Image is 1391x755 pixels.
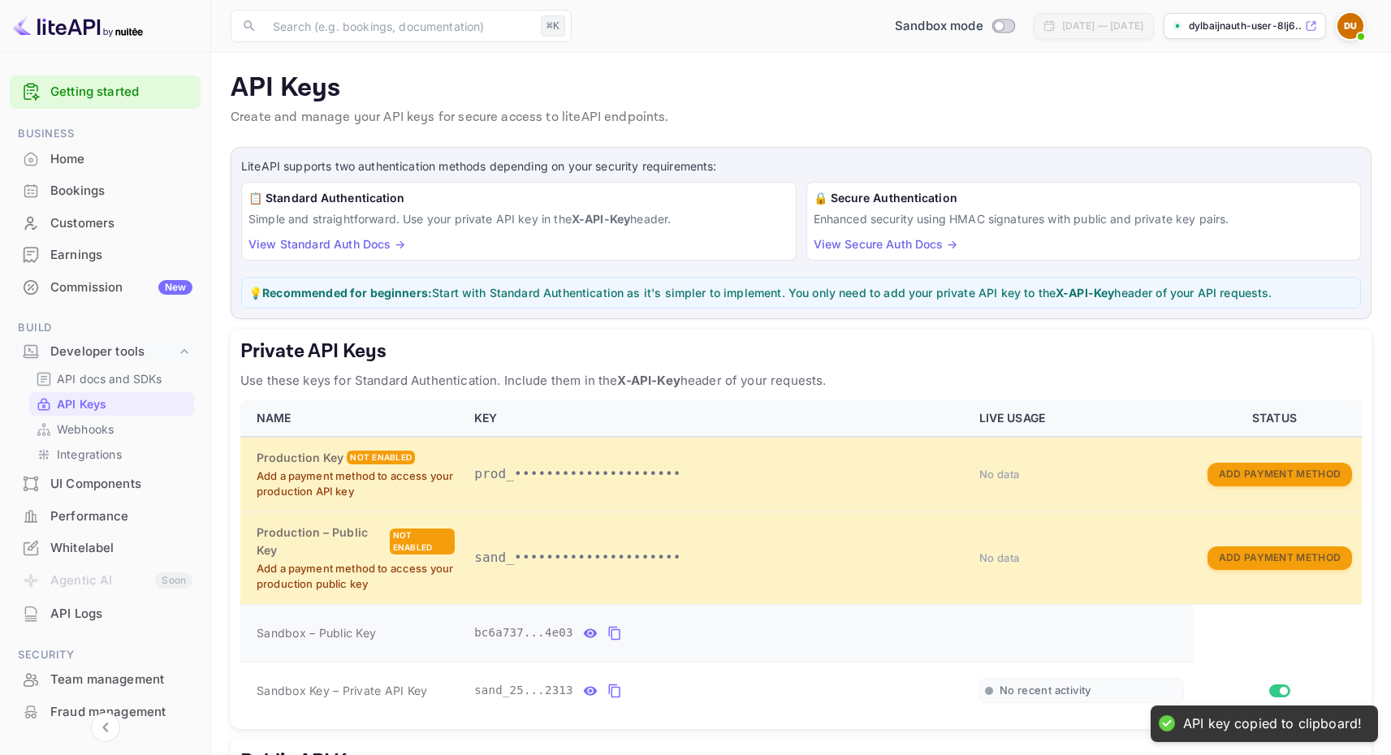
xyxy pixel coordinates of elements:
span: No recent activity [1000,684,1091,697]
h6: 🔒 Secure Authentication [814,189,1354,207]
div: API key copied to clipboard! [1183,715,1362,732]
h6: Production Key [257,449,343,467]
a: API docs and SDKs [36,370,188,387]
div: Webhooks [29,417,194,441]
img: Dylbaijnauth User [1337,13,1363,39]
h6: 📋 Standard Authentication [248,189,789,207]
a: Webhooks [36,421,188,438]
p: LiteAPI supports two authentication methods depending on your security requirements: [241,157,1361,175]
div: [DATE] — [DATE] [1062,19,1143,33]
div: API Logs [10,598,201,630]
a: View Standard Auth Docs → [248,237,405,251]
p: dylbaijnauth-user-8lj6... [1189,19,1302,33]
div: Whitelabel [50,539,192,558]
p: prod_••••••••••••••••••••• [474,464,959,484]
strong: X-API-Key [617,373,680,388]
p: Add a payment method to access your production API key [257,468,455,500]
div: Bookings [50,182,192,201]
a: Team management [10,664,201,694]
div: Earnings [10,239,201,271]
div: Not enabled [390,528,456,554]
div: CommissionNew [10,272,201,304]
div: API Logs [50,605,192,623]
span: sand_25...2313 [474,682,573,699]
p: Simple and straightforward. Use your private API key in the header. [248,210,789,227]
div: Switch to Production mode [888,17,1021,36]
th: LIVE USAGE [970,400,1194,437]
div: Team management [50,671,192,689]
div: Fraud management [10,697,201,728]
p: API Keys [231,72,1372,105]
p: Enhanced security using HMAC signatures with public and private key pairs. [814,210,1354,227]
button: Add Payment Method [1207,463,1352,486]
div: Customers [50,214,192,233]
p: sand_••••••••••••••••••••• [474,548,959,567]
p: Webhooks [57,421,114,438]
span: No data [979,468,1020,481]
a: UI Components [10,468,201,498]
div: Home [50,150,192,169]
table: private api keys table [240,400,1362,719]
p: Use these keys for Standard Authentication. Include them in the header of your requests. [240,371,1362,390]
div: Commission [50,278,192,297]
th: KEY [464,400,969,437]
div: Team management [10,664,201,696]
button: Add Payment Method [1207,546,1352,570]
div: Developer tools [50,343,176,361]
span: Security [10,646,201,664]
h6: Production – Public Key [257,524,387,559]
div: Not enabled [347,451,415,464]
div: UI Components [50,475,192,494]
div: Integrations [29,442,194,466]
span: No data [979,551,1020,564]
strong: X-API-Key [572,212,630,226]
a: Bookings [10,175,201,205]
a: View Secure Auth Docs → [814,237,957,251]
div: Performance [50,507,192,526]
th: STATUS [1194,400,1362,437]
span: Sandbox – Public Key [257,624,376,641]
a: Fraud management [10,697,201,727]
a: Getting started [50,83,192,101]
a: CommissionNew [10,272,201,302]
div: New [158,280,192,295]
a: API Keys [36,395,188,412]
th: NAME [240,400,464,437]
div: Bookings [10,175,201,207]
div: UI Components [10,468,201,500]
strong: Recommended for beginners: [262,286,432,300]
div: Customers [10,208,201,239]
div: Audit logs [50,735,192,753]
a: Home [10,144,201,174]
div: Whitelabel [10,533,201,564]
a: Add Payment Method [1207,550,1352,563]
a: Add Payment Method [1207,466,1352,480]
div: Developer tools [10,338,201,366]
p: Integrations [57,446,122,463]
img: LiteAPI logo [13,13,143,39]
p: Create and manage your API keys for secure access to liteAPI endpoints. [231,108,1372,127]
span: bc6a737...4e03 [474,624,573,641]
div: API docs and SDKs [29,367,194,390]
p: Add a payment method to access your production public key [257,561,455,593]
span: Sandbox mode [895,17,983,36]
button: Collapse navigation [91,713,120,742]
a: Whitelabel [10,533,201,563]
div: API Keys [29,392,194,416]
a: Integrations [36,446,188,463]
a: API Logs [10,598,201,628]
input: Search (e.g. bookings, documentation) [263,10,534,42]
div: Getting started [10,75,201,109]
div: Fraud management [50,703,192,722]
p: API Keys [57,395,106,412]
h5: Private API Keys [240,339,1362,365]
a: Customers [10,208,201,238]
span: Build [10,319,201,337]
a: Performance [10,501,201,531]
p: API docs and SDKs [57,370,162,387]
p: 💡 Start with Standard Authentication as it's simpler to implement. You only need to add your priv... [248,284,1354,301]
div: Home [10,144,201,175]
div: Performance [10,501,201,533]
a: Earnings [10,239,201,270]
span: Sandbox Key – Private API Key [257,684,427,697]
